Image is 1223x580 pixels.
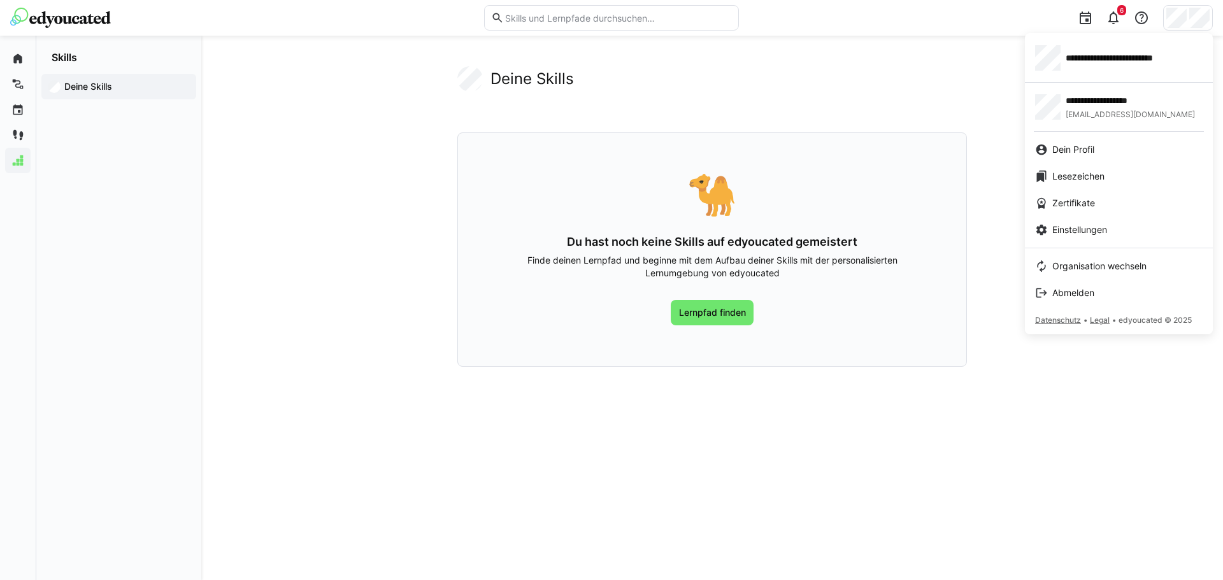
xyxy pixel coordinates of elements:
[1052,197,1095,209] span: Zertifikate
[1052,170,1105,183] span: Lesezeichen
[1066,110,1195,120] span: [EMAIL_ADDRESS][DOMAIN_NAME]
[1090,315,1110,325] span: Legal
[1052,260,1147,272] span: Organisation wechseln
[1052,286,1094,299] span: Abmelden
[1035,315,1081,325] span: Datenschutz
[1052,143,1094,156] span: Dein Profil
[1119,315,1192,325] span: edyoucated © 2025
[1112,315,1116,325] span: •
[1052,223,1107,236] span: Einstellungen
[1084,315,1087,325] span: •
